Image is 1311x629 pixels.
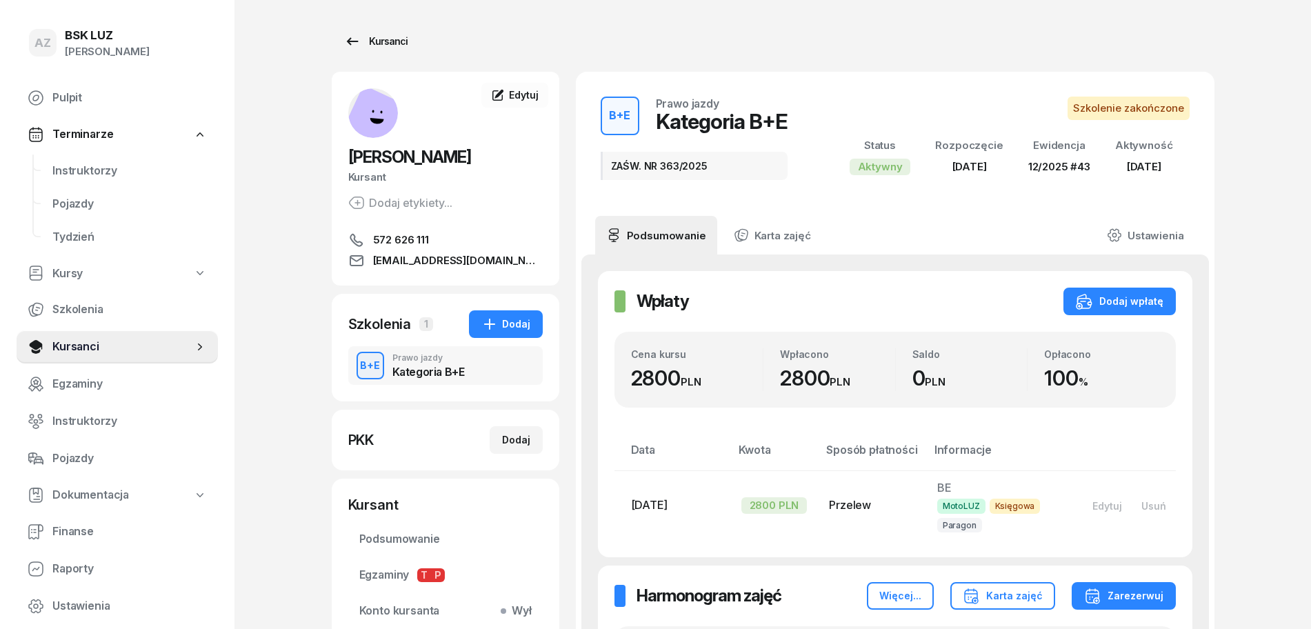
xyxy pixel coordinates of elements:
span: Księgowa [990,499,1041,513]
span: [DATE] [952,160,987,173]
div: Zarezerwuj [1084,588,1163,604]
a: Edytuj [481,83,548,108]
th: Data [614,441,730,470]
a: Egzaminy [17,368,218,401]
div: Aktywność [1115,137,1173,154]
button: Zarezerwuj [1072,582,1176,610]
a: Pulpit [17,81,218,114]
small: % [1079,375,1088,388]
small: PLN [925,375,945,388]
button: B+EPrawo jazdyKategoria B+E [348,346,543,385]
div: 2800 PLN [741,497,808,514]
span: [PERSON_NAME] [348,147,471,167]
span: [EMAIL_ADDRESS][DOMAIN_NAME] [373,252,543,269]
span: Instruktorzy [52,412,207,430]
div: Usuń [1141,500,1166,512]
div: Dodaj [502,432,530,448]
span: Terminarze [52,126,113,143]
a: Kursanci [17,330,218,363]
a: EgzaminyTP [348,559,543,592]
div: Aktywny [850,159,911,175]
span: Paragon [937,518,982,532]
span: Pojazdy [52,450,207,468]
span: Pulpit [52,89,207,107]
span: Egzaminy [359,566,532,584]
span: BE [937,481,951,495]
span: Ustawienia [52,597,207,615]
a: Ustawienia [1096,216,1194,254]
div: Kategoria B+E [656,109,788,134]
span: Dokumentacja [52,486,129,504]
span: Finanse [52,523,207,541]
a: Pojazdy [17,442,218,475]
span: Raporty [52,560,207,578]
button: Dodaj wpłatę [1063,288,1176,315]
small: PLN [681,375,701,388]
div: Prawo jazdy [392,354,465,362]
span: 1 [419,317,433,331]
a: Instruktorzy [17,405,218,438]
div: Rozpoczęcie [935,137,1003,154]
a: Karta zajęć [723,216,822,254]
div: Więcej... [879,588,921,604]
th: Sposób płatności [818,441,925,470]
div: Dodaj wpłatę [1076,293,1163,310]
a: Szkolenia [17,293,218,326]
div: Opłacono [1044,348,1159,360]
span: P [431,568,445,582]
small: PLN [830,375,850,388]
a: Kursanci [332,28,420,55]
span: AZ [34,37,51,49]
div: ZAŚW. NR 363/2025 [601,152,788,180]
span: MotoLUZ [937,499,985,513]
a: Ustawienia [17,590,218,623]
span: 12/2025 #43 [1028,160,1090,173]
div: Cena kursu [631,348,763,360]
a: Tydzień [41,221,218,254]
span: Konto kursanta [359,602,532,620]
h2: Harmonogram zajęć [637,585,781,607]
a: Instruktorzy [41,154,218,188]
span: Podsumowanie [359,530,532,548]
div: Dodaj [481,316,530,332]
span: 572 626 111 [373,232,429,248]
button: Edytuj [1083,495,1132,517]
th: Informacje [926,441,1072,470]
th: Kwota [730,441,819,470]
span: Pojazdy [52,195,207,213]
div: Kategoria B+E [392,366,465,377]
span: Instruktorzy [52,162,207,180]
a: 572 626 111 [348,232,543,248]
div: Kursant [348,168,543,186]
span: Kursanci [52,338,193,356]
a: Pojazdy [41,188,218,221]
div: 0 [912,366,1028,391]
div: B+E [354,357,386,374]
a: Terminarze [17,119,218,150]
span: Wył [506,602,532,620]
div: 100 [1044,366,1159,391]
div: Karta zajęć [963,588,1043,604]
div: [DATE] [1115,158,1173,176]
button: Dodaj etykiety... [348,194,452,211]
div: Wpłacono [780,348,895,360]
div: Szkolenia [348,314,412,334]
a: Kursy [17,258,218,290]
div: PKK [348,430,374,450]
div: [PERSON_NAME] [65,43,150,61]
a: Konto kursantaWył [348,595,543,628]
div: Kursant [348,495,543,515]
div: BSK LUZ [65,30,150,41]
button: Karta zajęć [950,582,1055,610]
a: Raporty [17,552,218,586]
a: Dokumentacja [17,479,218,511]
a: Finanse [17,515,218,548]
span: Tydzień [52,228,207,246]
button: Więcej... [867,582,934,610]
div: 2800 [631,366,763,391]
button: Dodaj [469,310,543,338]
h2: Wpłaty [637,290,689,312]
span: Kursy [52,265,83,283]
a: [EMAIL_ADDRESS][DOMAIN_NAME] [348,252,543,269]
